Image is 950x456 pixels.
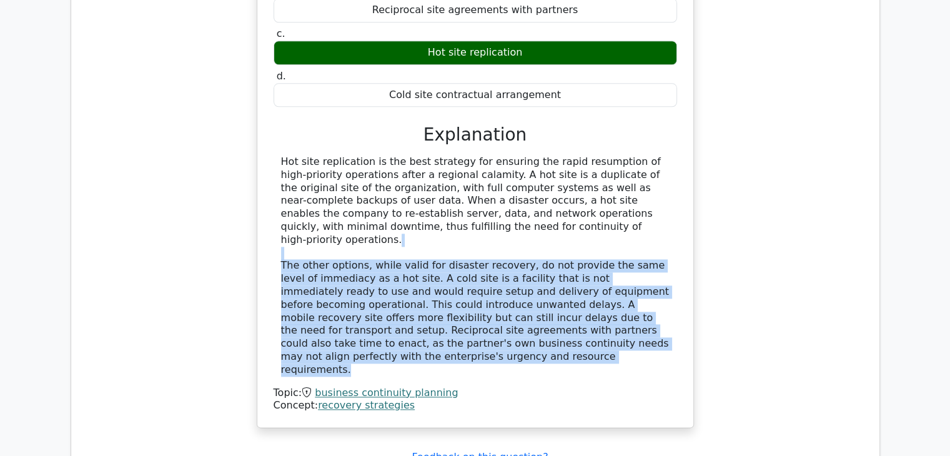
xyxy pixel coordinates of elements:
[318,399,415,411] a: recovery strategies
[274,387,677,400] div: Topic:
[281,156,670,377] div: Hot site replication is the best strategy for ensuring the rapid resumption of high-priority oper...
[281,124,670,146] h3: Explanation
[277,27,285,39] span: c.
[277,70,286,82] span: d.
[315,387,458,399] a: business continuity planning
[274,399,677,412] div: Concept:
[274,41,677,65] div: Hot site replication
[274,83,677,107] div: Cold site contractual arrangement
